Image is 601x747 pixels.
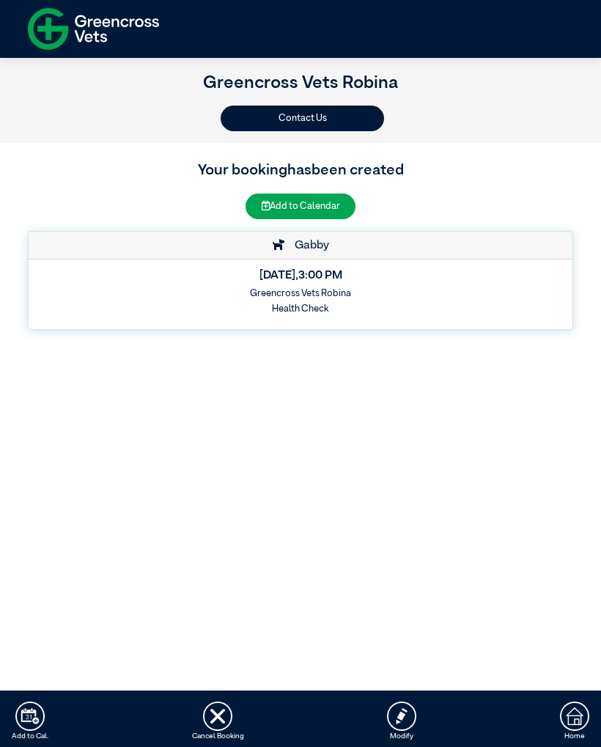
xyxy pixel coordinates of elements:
[28,4,159,54] img: f-logo
[221,106,384,131] button: Contact Us
[203,74,398,92] a: Greencross Vets Robina
[38,303,563,314] h6: Health Check
[28,160,573,183] h3: Your booking has been created
[38,269,563,283] h5: [DATE] , 3:00 PM
[246,194,355,219] button: Add to Calendar
[287,240,329,251] span: Gabby
[38,288,563,299] h6: Greencross Vets Robina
